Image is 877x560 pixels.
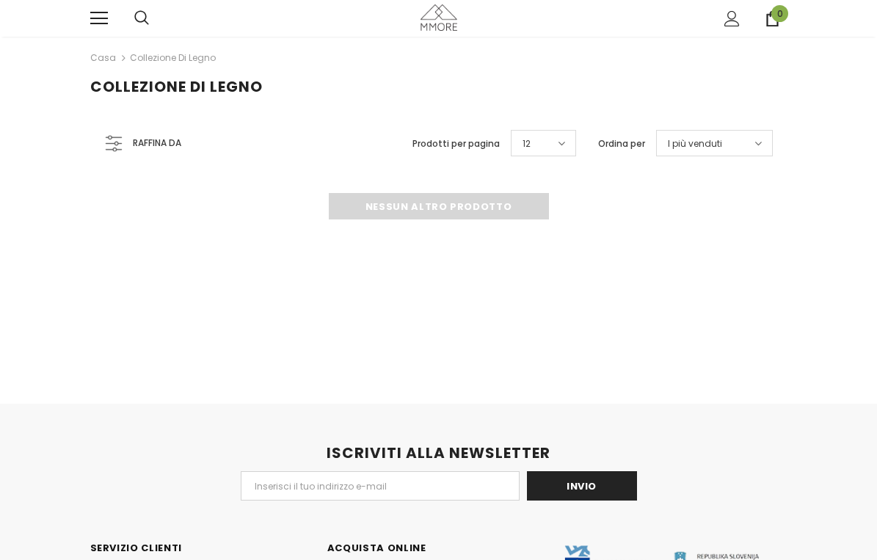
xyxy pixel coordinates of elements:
span: ISCRIVITI ALLA NEWSLETTER [327,443,550,463]
span: 12 [523,137,531,151]
label: Ordina per [598,137,645,151]
input: Email Address [241,471,520,501]
span: Raffina da [133,135,181,151]
a: 0 [765,11,780,26]
img: Casi MMORE [421,4,457,30]
span: 0 [771,5,788,22]
span: I più venduti [668,137,722,151]
span: Collezione di legno [90,76,263,97]
label: Prodotti per pagina [412,137,500,151]
input: Invio [527,471,637,501]
a: Collezione di legno [130,51,216,64]
span: Acquista Online [327,541,426,555]
a: Casa [90,49,116,67]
